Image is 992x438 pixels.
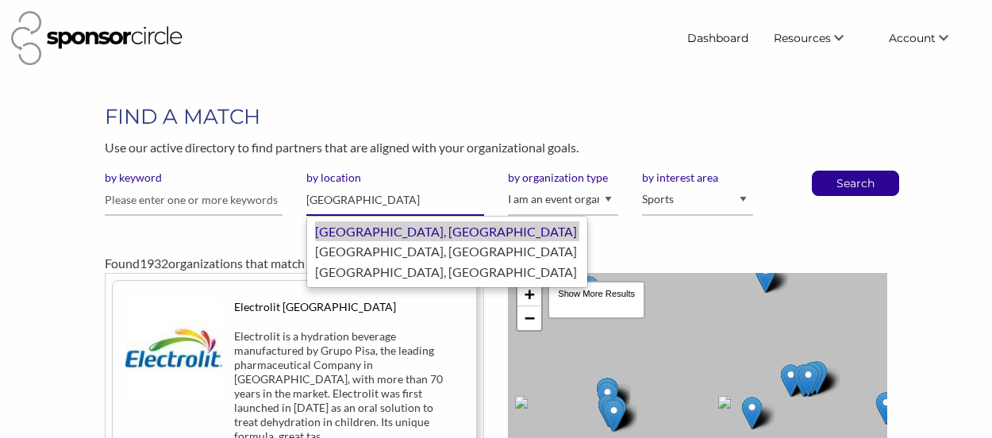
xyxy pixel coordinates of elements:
label: by location [306,171,484,185]
div: Show More Results [548,281,645,319]
div: [GEOGRAPHIC_DATA], [GEOGRAPHIC_DATA] [315,221,579,242]
li: Account [876,24,981,52]
span: Account [889,31,936,45]
div: [GEOGRAPHIC_DATA], [GEOGRAPHIC_DATA] [315,262,579,282]
a: Zoom out [517,306,541,330]
div: [GEOGRAPHIC_DATA], [GEOGRAPHIC_DATA] [315,241,579,262]
p: Use our active directory to find partners that are aligned with your organizational goals. [105,137,888,158]
img: Sponsor Circle Logo [11,11,183,65]
span: 1932 [140,255,168,271]
div: Electrolit [GEOGRAPHIC_DATA] [234,300,445,314]
a: Zoom in [517,282,541,306]
input: Please enter one or more keywords [105,185,283,216]
label: by organization type [508,171,618,185]
h1: FIND A MATCH [105,102,888,131]
button: Search [829,171,882,195]
span: Resources [774,31,831,45]
div: Found organizations that match your search terms [105,254,888,273]
li: Resources [761,24,876,52]
img: omojr9dbzgsxyub8dosi [125,300,222,397]
label: by keyword [105,171,283,185]
a: Dashboard [675,24,761,52]
label: by interest area [642,171,752,185]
